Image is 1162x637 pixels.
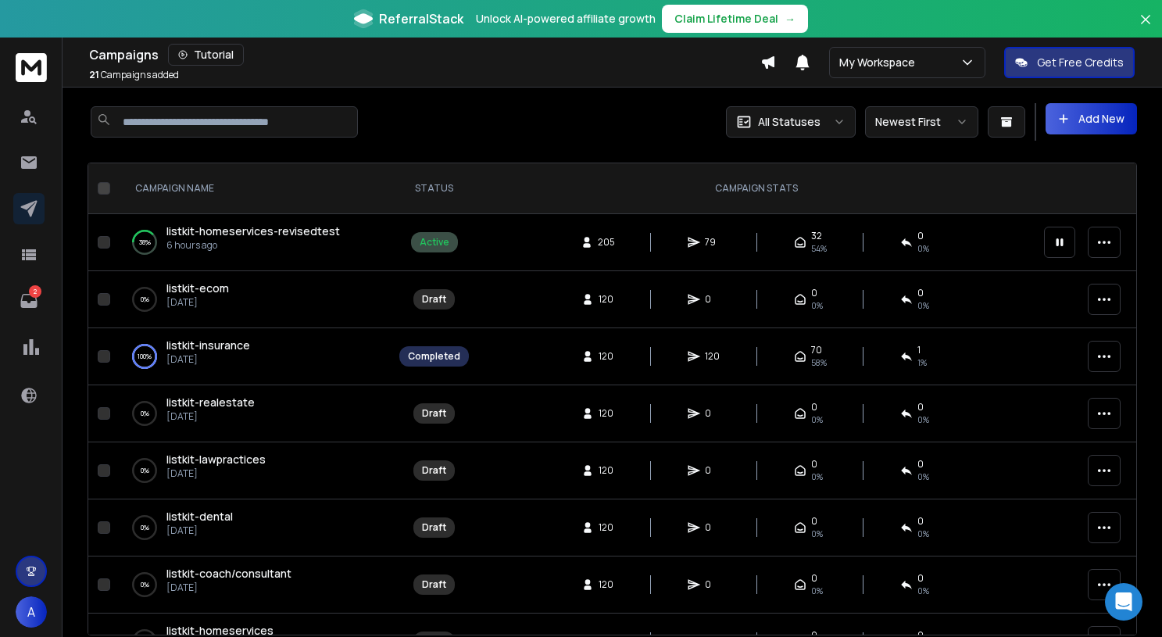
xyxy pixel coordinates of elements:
[662,5,808,33] button: Claim Lifetime Deal→
[705,578,720,591] span: 0
[917,401,924,413] span: 0
[917,287,924,299] span: 0
[917,413,929,426] span: 0%
[141,520,149,535] p: 0 %
[811,356,827,369] span: 58 %
[166,566,291,582] a: listkit-coach/consultant
[839,55,921,70] p: My Workspace
[811,299,823,312] span: 0%
[705,293,720,306] span: 0
[478,163,1035,214] th: CAMPAIGN STATS
[705,236,720,249] span: 79
[917,242,929,255] span: 0 %
[811,413,823,426] span: 0%
[865,106,978,138] button: Newest First
[166,224,340,238] span: listkit-homeservices-revisedtest
[116,442,390,499] td: 0%listkit-lawpractices[DATE]
[598,236,615,249] span: 205
[141,577,149,592] p: 0 %
[408,350,460,363] div: Completed
[16,596,47,628] button: A
[476,11,656,27] p: Unlock AI-powered affiliate growth
[166,509,233,524] span: listkit-dental
[116,499,390,556] td: 0%listkit-dental[DATE]
[116,556,390,614] td: 0%listkit-coach/consultant[DATE]
[116,271,390,328] td: 0%listkit-ecom[DATE]
[116,328,390,385] td: 100%listkit-insurance[DATE]
[89,68,99,81] span: 21
[811,401,817,413] span: 0
[811,528,823,540] span: 0%
[705,407,720,420] span: 0
[811,287,817,299] span: 0
[166,338,250,353] a: listkit-insurance
[811,585,823,597] span: 0%
[917,299,929,312] span: 0%
[599,293,614,306] span: 120
[390,163,478,214] th: STATUS
[116,385,390,442] td: 0%listkit-realestate[DATE]
[758,114,821,130] p: All Statuses
[166,582,291,594] p: [DATE]
[811,230,822,242] span: 32
[166,452,266,467] span: listkit-lawpractices
[917,515,924,528] span: 0
[422,521,446,534] div: Draft
[422,407,446,420] div: Draft
[139,234,151,250] p: 38 %
[599,521,614,534] span: 120
[116,214,390,271] td: 38%listkit-homeservices-revisedtest6 hours ago
[13,285,45,317] a: 2
[29,285,41,298] p: 2
[166,509,233,524] a: listkit-dental
[166,224,340,239] a: listkit-homeservices-revisedtest
[166,296,229,309] p: [DATE]
[811,458,817,471] span: 0
[917,458,924,471] span: 0
[422,464,446,477] div: Draft
[1004,47,1135,78] button: Get Free Credits
[89,69,179,81] p: Campaigns added
[705,350,720,363] span: 120
[811,515,817,528] span: 0
[166,410,255,423] p: [DATE]
[141,463,149,478] p: 0 %
[166,239,340,252] p: 6 hours ago
[141,292,149,307] p: 0 %
[917,230,924,242] span: 0
[917,356,927,369] span: 1 %
[166,281,229,296] a: listkit-ecom
[1135,9,1156,47] button: Close banner
[811,572,817,585] span: 0
[166,281,229,295] span: listkit-ecom
[811,344,822,356] span: 70
[917,344,921,356] span: 1
[599,578,614,591] span: 120
[811,471,823,483] span: 0%
[1037,55,1124,70] p: Get Free Credits
[917,528,929,540] span: 0%
[168,44,244,66] button: Tutorial
[138,349,152,364] p: 100 %
[420,236,449,249] div: Active
[599,350,614,363] span: 120
[422,293,446,306] div: Draft
[599,464,614,477] span: 120
[422,578,446,591] div: Draft
[705,464,720,477] span: 0
[917,471,929,483] span: 0%
[116,163,390,214] th: CAMPAIGN NAME
[166,467,266,480] p: [DATE]
[166,395,255,410] span: listkit-realestate
[785,11,796,27] span: →
[599,407,614,420] span: 120
[811,242,827,255] span: 54 %
[166,452,266,467] a: listkit-lawpractices
[1046,103,1137,134] button: Add New
[917,572,924,585] span: 0
[166,395,255,410] a: listkit-realestate
[917,585,929,597] span: 0%
[1105,583,1142,621] div: Open Intercom Messenger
